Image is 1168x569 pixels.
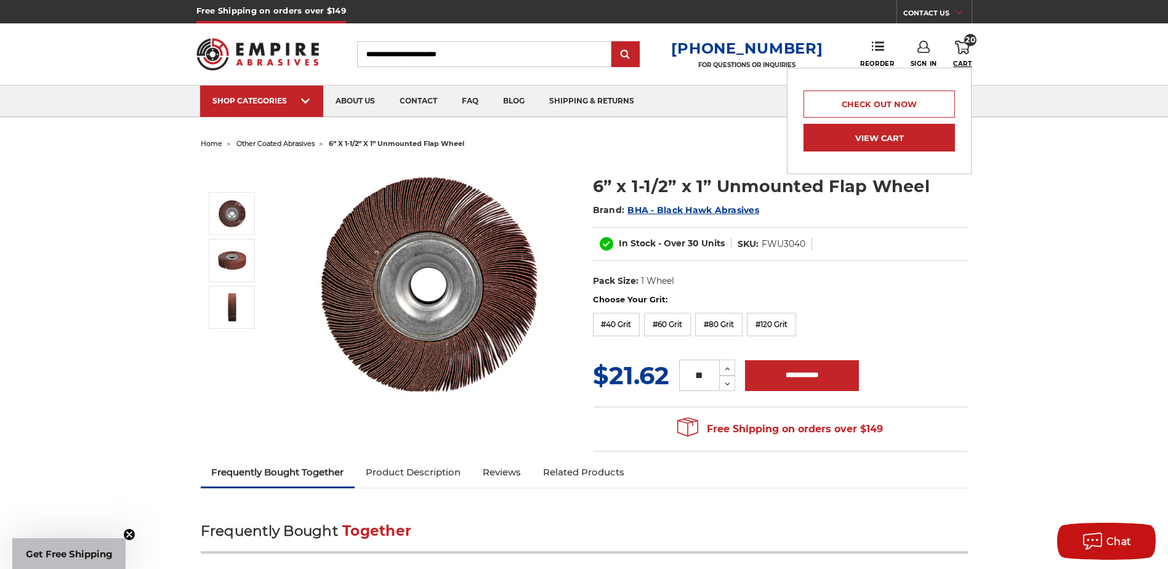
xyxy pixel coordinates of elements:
a: faq [449,86,491,117]
h1: 6” x 1-1/2” x 1” Unmounted Flap Wheel [593,174,968,198]
a: Frequently Bought Together [201,459,355,486]
span: Together [342,522,411,539]
span: Get Free Shipping [26,548,113,560]
span: Frequently Bought [201,522,338,539]
a: [PHONE_NUMBER] [671,39,823,57]
span: Sign In [911,60,937,68]
a: Reviews [472,459,532,486]
a: Product Description [355,459,472,486]
img: 6 x 1.5 inch center hole flap wheel [217,245,248,276]
img: Empire Abrasives [196,30,320,78]
a: CONTACT US [903,6,972,23]
p: FOR QUESTIONS OR INQUIRIES [671,61,823,69]
span: Chat [1106,536,1132,547]
span: Brand: [593,204,625,216]
a: other coated abrasives [236,139,315,148]
a: home [201,139,222,148]
span: 30 [688,238,699,249]
a: Check out now [804,91,955,118]
a: 20 Cart [953,41,972,68]
dd: FWU3040 [762,238,805,251]
span: Units [701,238,725,249]
a: contact [387,86,449,117]
div: Get Free ShippingClose teaser [12,538,126,569]
a: BHA - Black Hawk Abrasives [627,204,759,216]
button: Close teaser [123,528,135,541]
dd: 1 Wheel [641,275,674,288]
span: - Over [658,238,685,249]
input: Submit [613,42,638,67]
span: 6” x 1-1/2” x 1” unmounted flap wheel [329,139,464,148]
a: Reorder [860,41,894,67]
a: View Cart [804,124,955,151]
a: shipping & returns [537,86,646,117]
img: 6" x 1.5" x 1" unmounted flap wheel [217,198,248,229]
a: Related Products [532,459,635,486]
span: In Stock [619,238,656,249]
a: about us [323,86,387,117]
img: aluminum oxide flap wheel [217,292,248,323]
a: blog [491,86,537,117]
dt: SKU: [738,238,759,251]
span: $21.62 [593,360,669,390]
span: 20 [964,34,977,46]
span: Cart [953,60,972,68]
button: Chat [1057,523,1156,560]
dt: Pack Size: [593,275,638,288]
span: Free Shipping on orders over $149 [677,417,883,442]
div: SHOP CATEGORIES [212,96,311,105]
span: Reorder [860,60,894,68]
label: Choose Your Grit: [593,294,968,306]
img: 6" x 1.5" x 1" unmounted flap wheel [306,161,552,408]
